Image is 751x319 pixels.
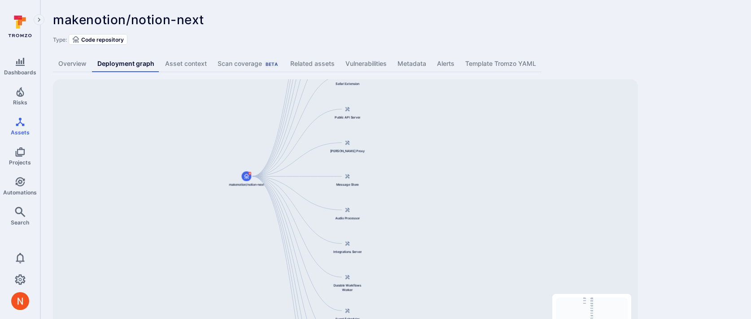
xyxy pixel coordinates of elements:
[160,56,212,72] a: Asset context
[53,12,204,27] span: makenotion/notion-next
[336,182,359,186] span: Message Store
[11,292,29,310] div: Neeren Patki
[264,60,279,68] div: Beta
[330,283,366,292] span: Durable Workflows Worker
[53,56,92,72] a: Overview
[392,56,432,72] a: Metadata
[81,36,124,43] span: Code repository
[3,189,37,196] span: Automations
[285,56,340,72] a: Related assets
[53,36,67,43] span: Type:
[9,159,31,166] span: Projects
[36,16,42,24] i: Expand navigation menu
[11,219,29,226] span: Search
[4,69,36,76] span: Dashboards
[34,14,44,25] button: Expand navigation menu
[333,249,362,254] span: Integrations Server
[340,56,392,72] a: Vulnerabilities
[53,56,738,72] div: Asset tabs
[13,99,27,106] span: Risks
[218,59,279,68] div: Scan coverage
[335,115,360,119] span: Public API Server
[92,56,160,72] a: Deployment graph
[335,216,360,220] span: Audio Processor
[460,56,541,72] a: Template Tromzo YAML
[432,56,460,72] a: Alerts
[330,148,365,153] span: [PERSON_NAME] Proxy
[11,292,29,310] img: ACg8ocIprwjrgDQnDsNSk9Ghn5p5-B8DpAKWoJ5Gi9syOE4K59tr4Q=s96-c
[11,129,30,136] span: Assets
[336,81,359,86] span: Safari Extension
[229,182,264,186] span: makenotion/notion-next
